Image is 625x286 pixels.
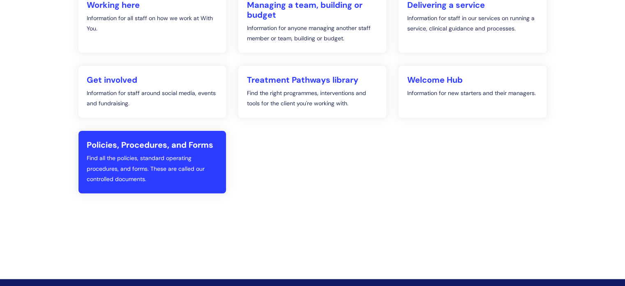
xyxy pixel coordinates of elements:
p: Information for anyone managing another staff member or team, building or budget. [247,23,378,44]
p: Find all the policies, standard operating procedures, and forms. These are called our controlled ... [87,153,218,184]
a: Welcome Hub Information for new starters and their managers. [399,66,547,118]
h2: Policies, Procedures, and Forms [87,140,218,150]
a: Get involved Information for staff around social media, events and fundraising. [78,66,226,118]
p: Information for all staff on how we work at With You. [87,13,218,34]
a: Policies, Procedures, and Forms Find all the policies, standard operating procedures, and forms. ... [78,131,226,193]
p: Find the right programmes, interventions and tools for the client you're working with. [247,88,378,109]
h2: Get involved [87,75,218,85]
h2: Treatment Pathways library [247,75,378,85]
p: Information for staff in our services on running a service, clinical guidance and processes. [407,13,538,34]
h2: Welcome Hub [407,75,538,85]
a: Treatment Pathways library Find the right programmes, interventions and tools for the client you'... [238,66,386,118]
p: Information for staff around social media, events and fundraising. [87,88,218,109]
p: Information for new starters and their managers. [407,88,538,98]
